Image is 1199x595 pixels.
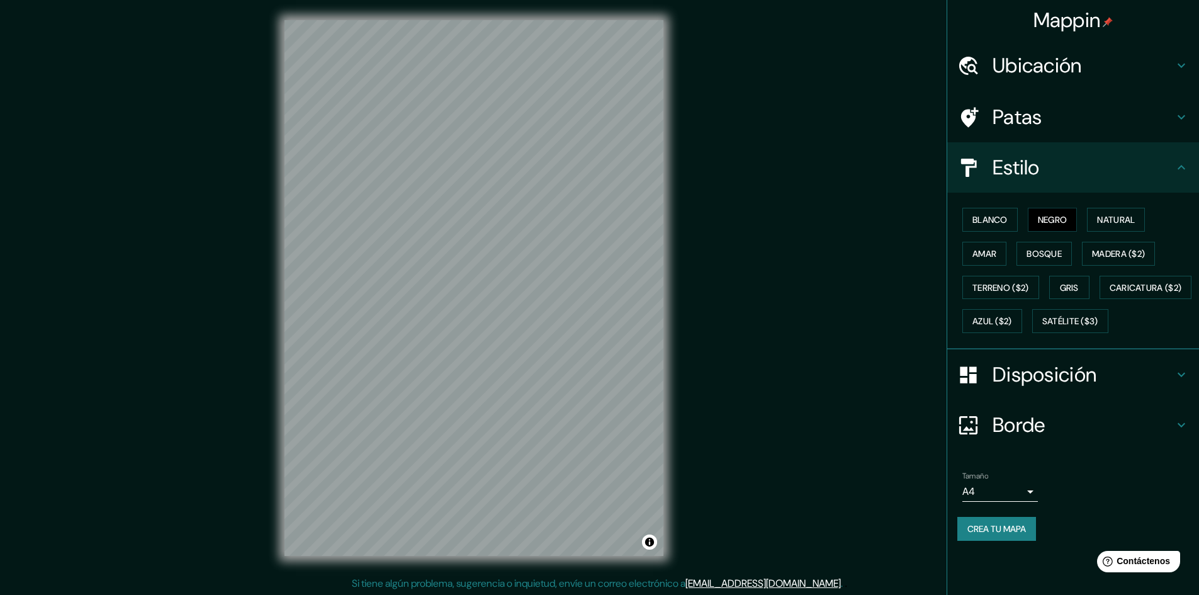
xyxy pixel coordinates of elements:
[993,52,1082,79] font: Ubicación
[957,517,1036,541] button: Crea tu mapa
[962,309,1022,333] button: Azul ($2)
[843,576,845,590] font: .
[962,471,988,481] font: Tamaño
[1032,309,1108,333] button: Satélite ($3)
[1042,316,1098,327] font: Satélite ($3)
[1016,242,1072,266] button: Bosque
[642,535,657,550] button: Activar o desactivar atribución
[972,248,996,259] font: Amar
[1082,242,1155,266] button: Madera ($2)
[1087,546,1185,581] iframe: Lanzador de widgets de ayuda
[1028,208,1078,232] button: Negro
[845,576,847,590] font: .
[993,361,1096,388] font: Disposición
[1027,248,1062,259] font: Bosque
[972,282,1029,293] font: Terreno ($2)
[685,577,841,590] a: [EMAIL_ADDRESS][DOMAIN_NAME]
[1100,276,1192,300] button: Caricatura ($2)
[993,154,1040,181] font: Estilo
[841,577,843,590] font: .
[1092,248,1145,259] font: Madera ($2)
[1049,276,1089,300] button: Gris
[972,214,1008,225] font: Blanco
[284,20,663,556] canvas: Mapa
[962,276,1039,300] button: Terreno ($2)
[1103,17,1113,27] img: pin-icon.png
[993,104,1042,130] font: Patas
[972,316,1012,327] font: Azul ($2)
[947,40,1199,91] div: Ubicación
[962,485,975,498] font: A4
[993,412,1045,438] font: Borde
[947,142,1199,193] div: Estilo
[962,208,1018,232] button: Blanco
[1038,214,1067,225] font: Negro
[1097,214,1135,225] font: Natural
[962,242,1006,266] button: Amar
[947,92,1199,142] div: Patas
[1110,282,1182,293] font: Caricatura ($2)
[1087,208,1145,232] button: Natural
[1033,7,1101,33] font: Mappin
[1060,282,1079,293] font: Gris
[947,400,1199,450] div: Borde
[962,482,1038,502] div: A4
[352,577,685,590] font: Si tiene algún problema, sugerencia o inquietud, envíe un correo electrónico a
[947,349,1199,400] div: Disposición
[967,523,1026,535] font: Crea tu mapa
